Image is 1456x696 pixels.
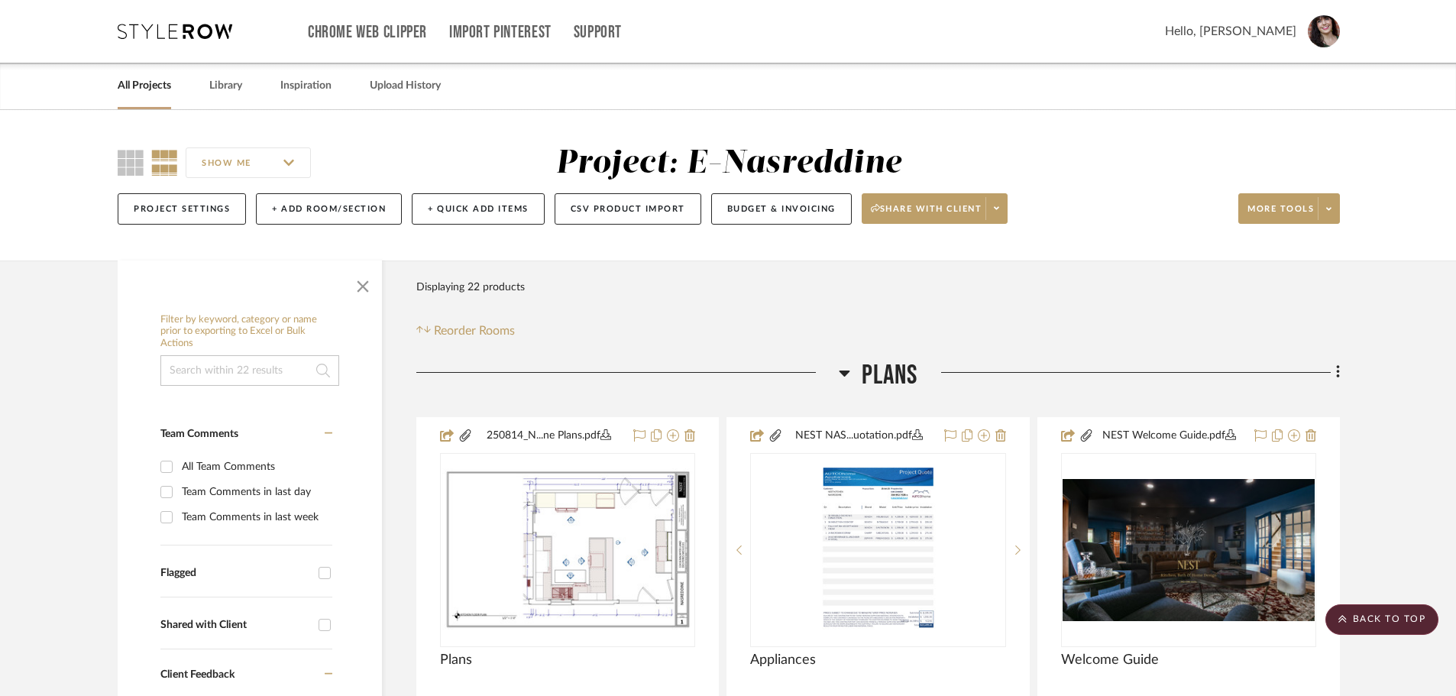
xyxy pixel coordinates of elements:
[370,76,441,96] a: Upload History
[783,427,934,445] button: NEST NAS...uotation.pdf
[804,455,952,646] img: Appliances
[1063,479,1315,621] img: Welcome Guide
[182,480,328,504] div: Team Comments in last day
[160,567,311,580] div: Flagged
[574,26,622,39] a: Support
[160,314,339,350] h6: Filter by keyword, category or name prior to exporting to Excel or Bulk Actions
[862,193,1008,224] button: Share with client
[1247,203,1314,226] span: More tools
[1094,427,1245,445] button: NEST Welcome Guide.pdf
[308,26,427,39] a: Chrome Web Clipper
[256,193,402,225] button: + Add Room/Section
[1308,15,1340,47] img: avatar
[1325,604,1438,635] scroll-to-top-button: BACK TO TOP
[862,359,918,392] span: Plans
[871,203,982,226] span: Share with client
[118,76,171,96] a: All Projects
[1165,22,1296,40] span: Hello, [PERSON_NAME]
[1238,193,1340,224] button: More tools
[412,193,545,225] button: + Quick Add Items
[440,652,472,668] span: Plans
[160,355,339,386] input: Search within 22 results
[750,652,816,668] span: Appliances
[434,322,515,340] span: Reorder Rooms
[1061,652,1159,668] span: Welcome Guide
[209,76,242,96] a: Library
[280,76,332,96] a: Inspiration
[160,669,235,680] span: Client Feedback
[556,147,901,180] div: Project: E-Nasreddine
[160,429,238,439] span: Team Comments
[555,193,701,225] button: CSV Product Import
[348,268,378,299] button: Close
[118,193,246,225] button: Project Settings
[711,193,852,225] button: Budget & Invoicing
[160,619,311,632] div: Shared with Client
[416,322,515,340] button: Reorder Rooms
[442,468,694,631] img: Plans
[416,272,525,303] div: Displaying 22 products
[449,26,552,39] a: Import Pinterest
[473,427,624,445] button: 250814_N...ne Plans.pdf
[182,505,328,529] div: Team Comments in last week
[182,455,328,479] div: All Team Comments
